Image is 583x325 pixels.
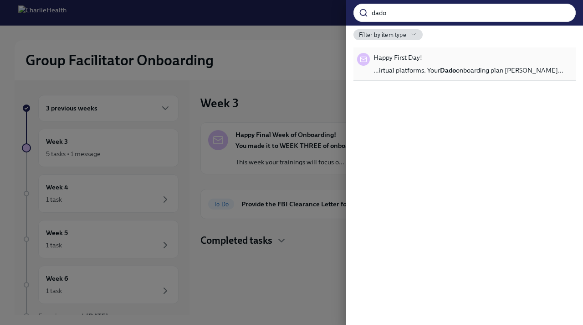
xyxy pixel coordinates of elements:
strong: Dado [440,66,456,74]
button: Filter by item type [353,29,423,40]
span: Happy First Day! [373,53,422,62]
span: …irtual platforms. Your onboarding plan [PERSON_NAME]… [373,66,563,75]
span: Filter by item type [359,31,406,39]
div: Happy First Day!…irtual platforms. YourDadoonboarding plan [PERSON_NAME]… [353,47,576,81]
div: Message [357,53,370,66]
